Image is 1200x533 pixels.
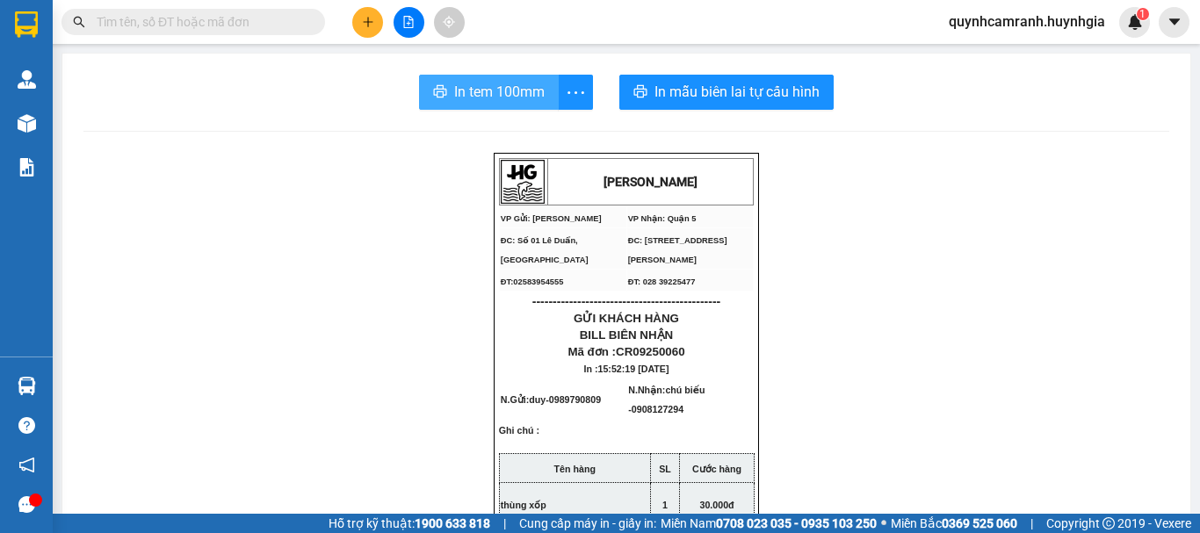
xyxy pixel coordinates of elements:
span: ⚪️ [881,520,886,527]
span: VP Gửi: [PERSON_NAME] [501,214,602,223]
span: printer [633,84,647,101]
strong: SL [659,464,671,474]
span: Miền Nam [661,514,877,533]
span: ĐT: 028 39225477 [628,277,696,286]
span: Mã đơn : [567,345,684,358]
span: Ghi chú : [499,425,539,450]
strong: [PERSON_NAME] [604,175,698,189]
span: N.Nhận: [628,385,705,414]
span: ---------------------------------------------- [532,294,720,308]
span: more [559,82,592,104]
span: caret-down [1167,14,1182,30]
span: CR09250060 [616,345,685,358]
span: ĐT:02583954555 [501,277,564,286]
span: thùng xốp [501,500,546,510]
span: ĐC: [STREET_ADDRESS][PERSON_NAME] [628,236,727,264]
button: printerIn tem 100mm [419,75,559,110]
img: logo-vxr [15,11,38,38]
span: Hỗ trợ kỹ thuật: [329,514,490,533]
span: BILL BIÊN NHẬN [580,328,674,342]
strong: [PERSON_NAME] [103,21,209,38]
img: warehouse-icon [18,114,36,133]
span: copyright [1102,517,1115,529]
span: 0908127294 [632,404,683,414]
span: quynhcamranh.huynhgia [935,11,1119,32]
span: GỬI KHÁCH HÀNG [574,312,679,325]
span: In tem 100mm [454,81,545,103]
span: | [1030,514,1033,533]
span: aim [443,16,455,28]
span: VP Nhận: Quận 5 [134,57,202,66]
img: logo [501,160,545,204]
span: notification [18,457,35,473]
span: question-circle [18,417,35,434]
span: ĐC: [STREET_ADDRESS][PERSON_NAME] [134,70,233,88]
span: 1 [662,500,668,510]
span: ĐT: 028 39225477 [134,92,201,101]
span: VP Nhận: Quận 5 [628,214,697,223]
span: message [18,496,35,513]
span: 1 [1139,8,1146,20]
span: duy [529,394,546,405]
strong: 0708 023 035 - 0935 103 250 [716,516,877,530]
button: file-add [394,7,424,38]
span: search [73,16,85,28]
span: 0989790809 [549,394,601,405]
button: plus [352,7,383,38]
img: solution-icon [18,158,36,176]
button: printerIn mẫu biên lai tự cấu hình [619,75,834,110]
span: ĐC: Số 01 Lê Duẩn, [GEOGRAPHIC_DATA] [7,70,95,88]
span: chú biếu - [628,385,705,414]
span: ĐC: Số 01 Lê Duẩn, [GEOGRAPHIC_DATA] [501,236,589,264]
span: 15:52:19 [DATE] [598,364,669,374]
span: GỬI KHÁCH HÀNG [79,124,184,137]
span: ---------------------------------------------- [38,107,226,121]
span: plus [362,16,374,28]
span: ĐT:02583954555 [7,92,70,101]
span: | [503,514,506,533]
span: VP Gửi: [PERSON_NAME] [7,57,108,66]
strong: Tên hàng [554,464,596,474]
img: warehouse-icon [18,70,36,89]
strong: 0369 525 060 [942,516,1017,530]
span: 30.000đ [699,500,734,510]
span: file-add [402,16,415,28]
span: printer [433,84,447,101]
input: Tìm tên, số ĐT hoặc mã đơn [97,12,304,32]
span: N.Gửi: [501,394,601,405]
sup: 1 [1137,8,1149,20]
strong: 1900 633 818 [415,516,490,530]
img: icon-new-feature [1127,14,1143,30]
strong: Cước hàng [692,464,741,474]
button: caret-down [1159,7,1189,38]
img: logo [7,7,51,51]
button: aim [434,7,465,38]
span: - [546,394,601,405]
button: more [558,75,593,110]
span: Miền Bắc [891,514,1017,533]
span: In mẫu biên lai tự cấu hình [654,81,820,103]
span: Cung cấp máy in - giấy in: [519,514,656,533]
img: warehouse-icon [18,377,36,395]
span: In : [584,364,669,374]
